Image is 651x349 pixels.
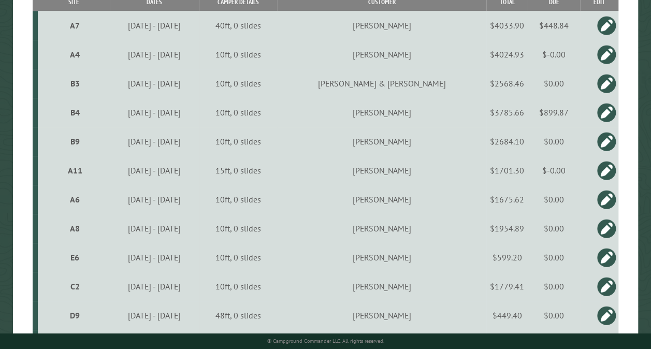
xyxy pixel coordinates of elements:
[277,40,486,69] td: [PERSON_NAME]
[486,11,528,40] td: $4033.90
[42,78,108,89] div: B3
[277,214,486,243] td: [PERSON_NAME]
[277,301,486,330] td: [PERSON_NAME]
[42,194,108,205] div: A6
[528,40,580,69] td: $-0.00
[486,156,528,185] td: $1701.30
[199,69,277,98] td: 10ft, 0 slides
[528,243,580,272] td: $0.00
[199,156,277,185] td: 15ft, 0 slides
[199,214,277,243] td: 10ft, 0 slides
[42,20,108,31] div: A7
[528,156,580,185] td: $-0.00
[42,281,108,292] div: C2
[111,252,197,263] div: [DATE] - [DATE]
[199,272,277,301] td: 10ft, 0 slides
[111,194,197,205] div: [DATE] - [DATE]
[42,49,108,60] div: A4
[199,40,277,69] td: 10ft, 0 slides
[277,185,486,214] td: [PERSON_NAME]
[267,338,384,344] small: © Campground Commander LLC. All rights reserved.
[111,281,197,292] div: [DATE] - [DATE]
[528,272,580,301] td: $0.00
[111,49,197,60] div: [DATE] - [DATE]
[42,165,108,176] div: A11
[199,127,277,156] td: 10ft, 0 slides
[277,156,486,185] td: [PERSON_NAME]
[486,214,528,243] td: $1954.89
[199,301,277,330] td: 48ft, 0 slides
[277,272,486,301] td: [PERSON_NAME]
[528,301,580,330] td: $0.00
[277,127,486,156] td: [PERSON_NAME]
[111,20,197,31] div: [DATE] - [DATE]
[528,69,580,98] td: $0.00
[486,272,528,301] td: $1779.41
[42,223,108,234] div: A8
[528,11,580,40] td: $448.84
[486,185,528,214] td: $1675.62
[111,165,197,176] div: [DATE] - [DATE]
[111,310,197,321] div: [DATE] - [DATE]
[486,69,528,98] td: $2568.46
[111,107,197,118] div: [DATE] - [DATE]
[111,136,197,147] div: [DATE] - [DATE]
[199,185,277,214] td: 10ft, 0 slides
[42,107,108,118] div: B4
[277,11,486,40] td: [PERSON_NAME]
[528,214,580,243] td: $0.00
[528,185,580,214] td: $0.00
[277,98,486,127] td: [PERSON_NAME]
[528,98,580,127] td: $899.87
[486,243,528,272] td: $599.20
[486,301,528,330] td: $449.40
[42,136,108,147] div: B9
[486,40,528,69] td: $4024.93
[528,127,580,156] td: $0.00
[199,243,277,272] td: 10ft, 0 slides
[277,69,486,98] td: [PERSON_NAME] & [PERSON_NAME]
[111,223,197,234] div: [DATE] - [DATE]
[486,127,528,156] td: $2684.10
[199,98,277,127] td: 10ft, 0 slides
[199,11,277,40] td: 40ft, 0 slides
[42,310,108,321] div: D9
[42,252,108,263] div: E6
[277,243,486,272] td: [PERSON_NAME]
[111,78,197,89] div: [DATE] - [DATE]
[486,98,528,127] td: $3785.66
